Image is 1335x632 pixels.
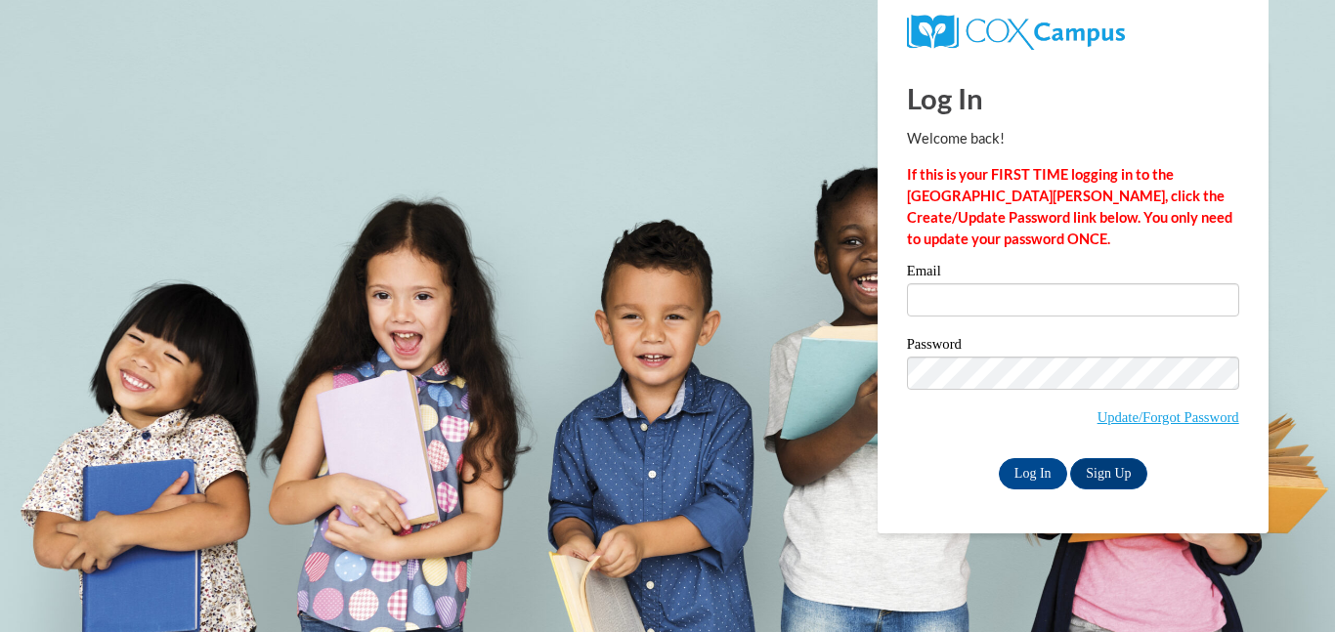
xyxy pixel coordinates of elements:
[907,337,1239,357] label: Password
[907,15,1125,50] img: COX Campus
[907,128,1239,149] p: Welcome back!
[907,264,1239,283] label: Email
[907,22,1125,39] a: COX Campus
[1070,458,1146,489] a: Sign Up
[1098,409,1239,425] a: Update/Forgot Password
[999,458,1067,489] input: Log In
[907,166,1232,247] strong: If this is your FIRST TIME logging in to the [GEOGRAPHIC_DATA][PERSON_NAME], click the Create/Upd...
[907,78,1239,118] h1: Log In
